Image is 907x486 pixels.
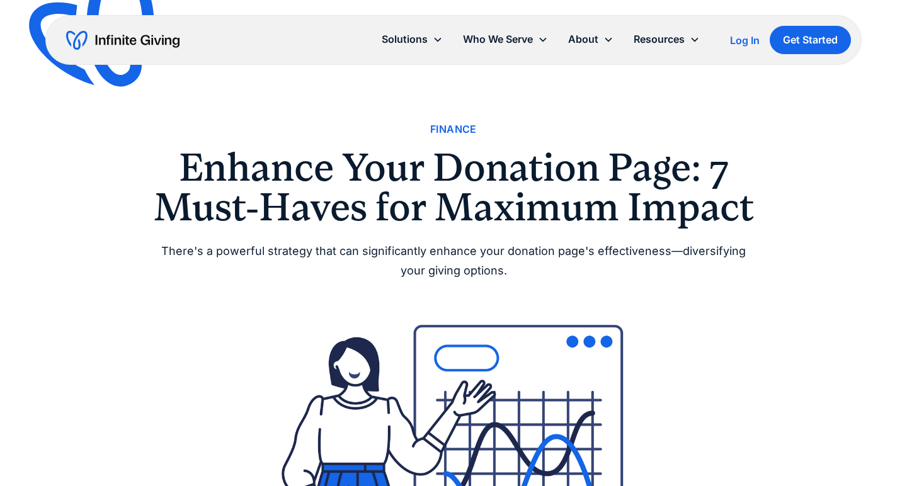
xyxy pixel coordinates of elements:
div: Who We Serve [463,31,533,48]
div: Solutions [372,26,453,53]
div: Log In [730,35,760,45]
h1: Enhance Your Donation Page: 7 Must-Haves for Maximum Impact [151,148,756,227]
a: Finance [430,121,477,138]
div: About [568,31,598,48]
div: Solutions [382,31,428,48]
a: home [66,30,180,50]
a: Log In [730,33,760,48]
div: There's a powerful strategy that can significantly enhance your donation page's effectiveness—div... [151,242,756,280]
a: Get Started [770,26,851,54]
div: Resources [624,26,710,53]
div: Resources [634,31,685,48]
div: Who We Serve [453,26,558,53]
div: About [558,26,624,53]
